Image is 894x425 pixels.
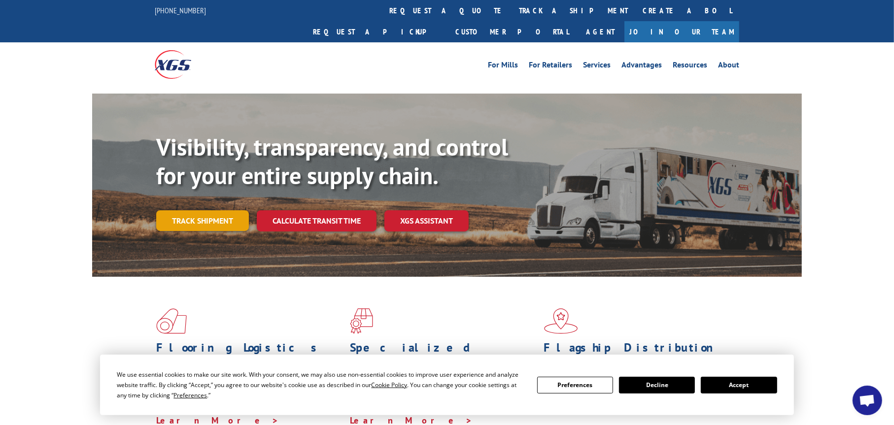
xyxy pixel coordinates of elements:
img: xgs-icon-total-supply-chain-intelligence-red [156,308,187,334]
button: Accept [701,377,777,393]
img: xgs-icon-flagship-distribution-model-red [544,308,578,334]
a: Customer Portal [448,21,576,42]
button: Decline [619,377,695,393]
a: Resources [673,61,707,72]
div: Open chat [853,386,882,415]
button: Preferences [537,377,613,393]
span: Cookie Policy [371,381,407,389]
div: We use essential cookies to make our site work. With your consent, we may also use non-essential ... [117,369,525,400]
a: For Mills [488,61,518,72]
span: Preferences [173,391,207,399]
a: About [718,61,739,72]
h1: Flooring Logistics Solutions [156,342,343,370]
a: Services [583,61,611,72]
img: xgs-icon-focused-on-flooring-red [350,308,373,334]
div: Cookie Consent Prompt [100,355,794,415]
a: Calculate transit time [257,210,377,231]
a: Request a pickup [306,21,448,42]
a: Join Our Team [624,21,739,42]
h1: Specialized Freight Experts [350,342,536,370]
h1: Flagship Distribution Model [544,342,730,370]
a: Track shipment [156,210,249,231]
a: For Retailers [529,61,572,72]
a: XGS ASSISTANT [384,210,469,231]
a: Advantages [621,61,662,72]
a: Agent [576,21,624,42]
a: [PHONE_NUMBER] [155,5,206,15]
b: Visibility, transparency, and control for your entire supply chain. [156,131,508,191]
